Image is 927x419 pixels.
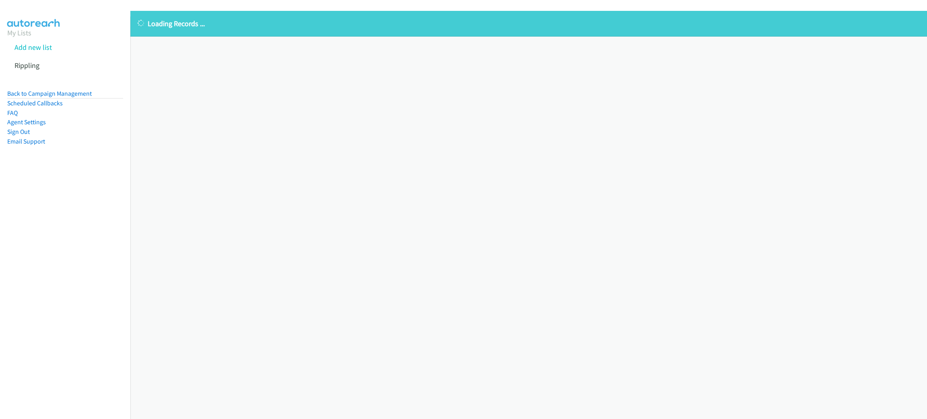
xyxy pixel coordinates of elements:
[14,61,39,70] a: Rippling
[7,99,63,107] a: Scheduled Callbacks
[7,138,45,145] a: Email Support
[7,118,46,126] a: Agent Settings
[138,18,920,29] p: Loading Records ...
[14,43,52,52] a: Add new list
[7,128,30,136] a: Sign Out
[7,109,18,117] a: FAQ
[7,28,31,37] a: My Lists
[7,90,92,97] a: Back to Campaign Management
